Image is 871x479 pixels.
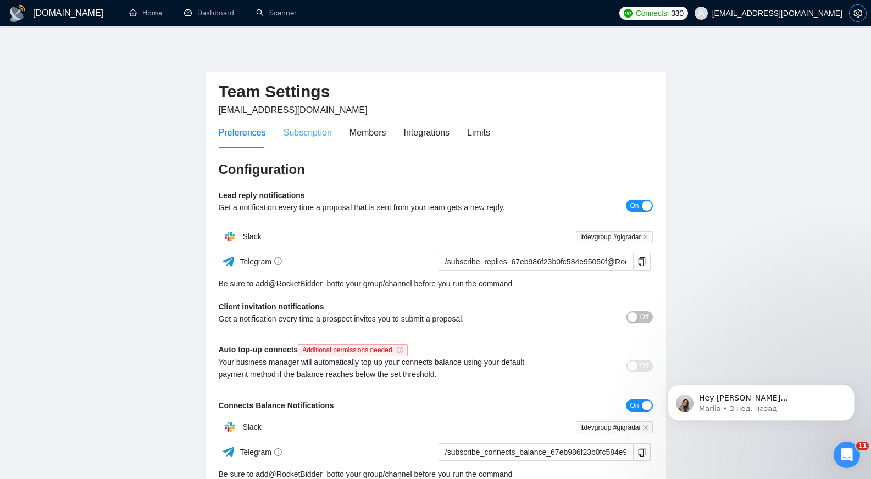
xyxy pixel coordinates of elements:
[219,278,653,290] div: Be sure to add to your group/channel before you run the command
[184,8,234,18] a: dashboardDashboard
[219,161,653,178] h3: Configuration
[467,126,490,139] div: Limits
[633,253,651,271] button: copy
[856,442,869,450] span: 11
[242,232,261,241] span: Slack
[834,442,860,468] iframe: Intercom live chat
[219,201,545,213] div: Get a notification every time a proposal that is sent from your team gets a new reply.
[671,7,683,19] span: 330
[9,5,26,22] img: logo
[643,425,648,430] span: close
[298,344,408,356] span: Additional permissions needed.
[630,200,639,212] span: On
[219,226,241,247] img: hpQkSZIkSZIkSZIkSZIkSZIkSZIkSZIkSZIkSZIkSZIkSZIkSZIkSZIkSZIkSZIkSZIkSZIkSZIkSZIkSZIkSZIkSZIkSZIkS...
[129,8,162,18] a: homeHome
[404,126,450,139] div: Integrations
[242,422,261,431] span: Slack
[16,69,203,105] div: message notification from Mariia, 3 нед. назад. Hey oleksandr.voronov@it-devgroup.com, Looks like...
[576,231,652,243] span: itdevgroup #gigradar
[219,105,368,115] span: [EMAIL_ADDRESS][DOMAIN_NAME]
[256,8,297,18] a: searchScanner
[221,445,235,459] img: ww3wtPAAAAAElFTkSuQmCC
[219,302,324,311] b: Client invitation notifications
[643,234,648,240] span: close
[636,7,669,19] span: Connects:
[697,9,705,17] span: user
[397,347,403,353] span: info-circle
[274,257,282,265] span: info-circle
[219,356,545,380] div: Your business manager will automatically top up your connects balance using your default payment ...
[219,345,412,354] b: Auto top-up connects
[849,4,867,22] button: setting
[48,88,190,98] p: Message from Mariia, sent 3 нед. назад
[651,315,871,438] iframe: To enrich screen reader interactions, please activate Accessibility in Grammarly extension settings
[274,448,282,456] span: info-circle
[634,257,650,266] span: copy
[240,257,282,266] span: Telegram
[219,401,334,410] b: Connects Balance Notifications
[634,448,650,457] span: copy
[219,126,266,139] div: Preferences
[630,399,639,412] span: On
[284,126,332,139] div: Subscription
[640,311,649,323] span: Off
[219,313,545,325] div: Get a notification every time a prospect invites you to submit a proposal.
[624,9,633,18] img: upwork-logo.png
[221,255,235,268] img: ww3wtPAAAAAElFTkSuQmCC
[219,81,653,103] h2: Team Settings
[219,416,241,438] img: hpQkSZIkSZIkSZIkSZIkSZIkSZIkSZIkSZIkSZIkSZIkSZIkSZIkSZIkSZIkSZIkSZIkSZIkSZIkSZIkSZIkSZIkSZIkSZIkS...
[576,421,652,433] span: itdevgroup #gigradar
[349,126,386,139] div: Members
[240,448,282,457] span: Telegram
[640,360,649,372] span: Off
[219,191,305,200] b: Lead reply notifications
[633,443,651,461] button: copy
[25,79,42,97] img: Profile image for Mariia
[269,278,338,290] a: @RocketBidder_bot
[849,9,867,18] a: setting
[48,78,187,239] span: Hey [PERSON_NAME][EMAIL_ADDRESS][PERSON_NAME][DOMAIN_NAME], Looks like your Upwork agency ITDEV r...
